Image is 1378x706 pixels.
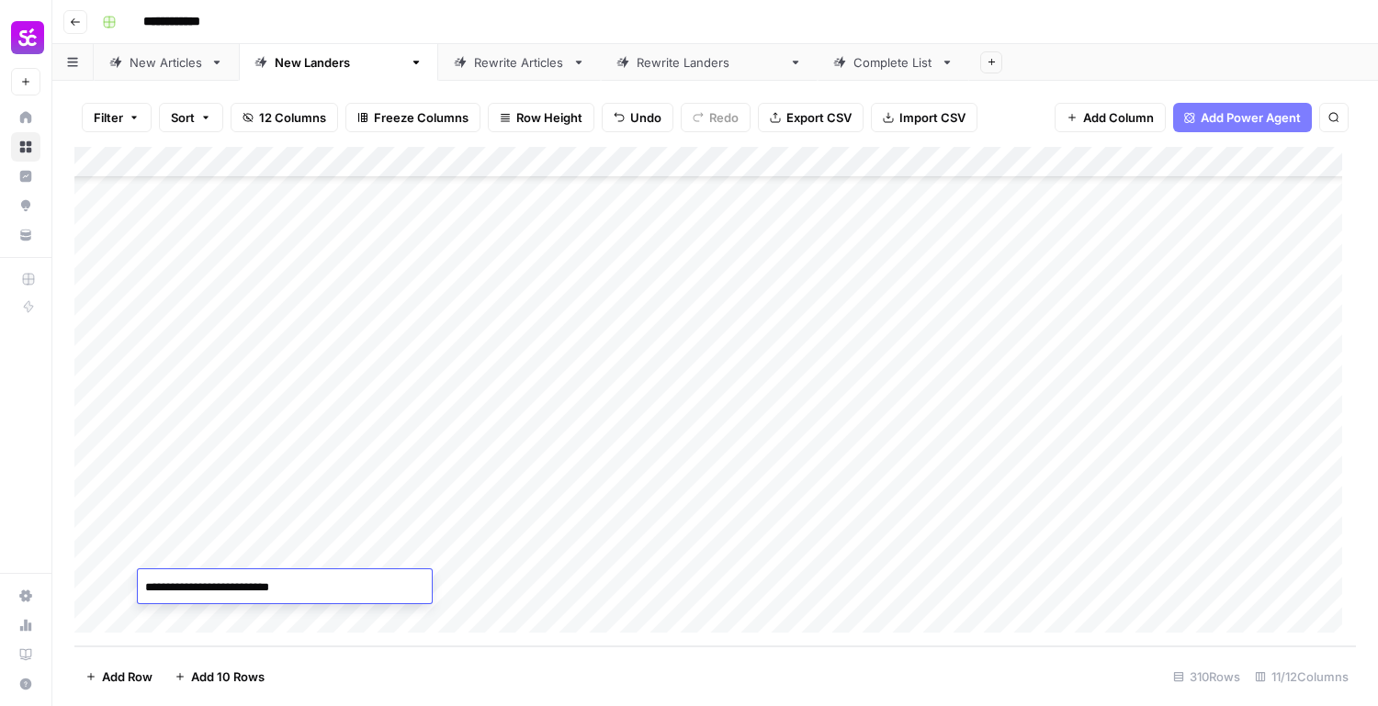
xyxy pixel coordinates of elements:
button: Redo [681,103,751,132]
span: Export CSV [786,108,852,127]
button: Row Height [488,103,594,132]
span: 12 Columns [259,108,326,127]
a: New [PERSON_NAME] [239,44,438,81]
a: Opportunities [11,191,40,220]
button: Freeze Columns [345,103,480,132]
button: Add Power Agent [1173,103,1312,132]
div: New [PERSON_NAME] [275,53,402,72]
a: Usage [11,611,40,640]
a: New Articles [94,44,239,81]
span: Add Column [1083,108,1154,127]
button: Add 10 Rows [164,662,276,691]
button: Filter [82,103,152,132]
a: Rewrite [PERSON_NAME] [601,44,818,81]
button: Help + Support [11,669,40,699]
span: Redo [709,108,739,127]
button: 12 Columns [231,103,338,132]
a: Rewrite Articles [438,44,601,81]
div: 310 Rows [1166,662,1248,691]
button: Add Row [74,662,164,691]
a: Your Data [11,220,40,250]
a: Complete List [818,44,969,81]
a: Home [11,103,40,132]
div: Rewrite [PERSON_NAME] [637,53,782,72]
span: Row Height [516,108,582,127]
div: 11/12 Columns [1248,662,1356,691]
span: Add Power Agent [1201,108,1301,127]
a: Browse [11,132,40,162]
div: Complete List [853,53,933,72]
div: Rewrite Articles [474,53,565,72]
span: Undo [630,108,661,127]
span: Freeze Columns [374,108,469,127]
a: Settings [11,581,40,611]
a: Learning Hub [11,640,40,669]
span: Add Row [102,667,152,686]
a: Insights [11,162,40,191]
button: Sort [159,103,223,132]
button: Workspace: Smartcat [11,15,40,61]
span: Import CSV [899,108,966,127]
span: Add 10 Rows [191,667,265,686]
button: Export CSV [758,103,864,132]
button: Import CSV [871,103,977,132]
button: Add Column [1055,103,1166,132]
button: Undo [602,103,673,132]
div: New Articles [130,53,203,72]
span: Sort [171,108,195,127]
span: Filter [94,108,123,127]
img: Smartcat Logo [11,21,44,54]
